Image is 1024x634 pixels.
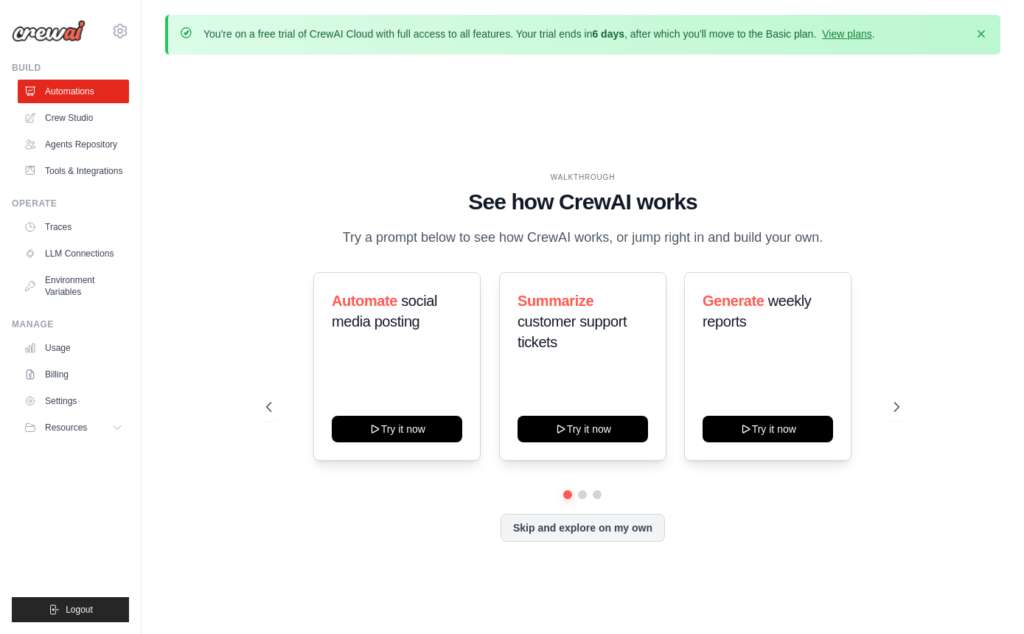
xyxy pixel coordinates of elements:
[18,133,129,156] a: Agents Repository
[950,563,1024,634] iframe: Chat Widget
[518,293,593,309] span: Summarize
[12,198,129,209] div: Operate
[332,293,397,309] span: Automate
[12,62,129,74] div: Build
[18,268,129,304] a: Environment Variables
[18,363,129,386] a: Billing
[332,416,462,442] button: Try it now
[18,389,129,413] a: Settings
[18,242,129,265] a: LLM Connections
[12,20,86,42] img: Logo
[18,336,129,360] a: Usage
[266,189,899,215] h1: See how CrewAI works
[12,597,129,622] button: Logout
[203,27,875,41] p: You're on a free trial of CrewAI Cloud with full access to all features. Your trial ends in , aft...
[822,28,871,40] a: View plans
[18,106,129,130] a: Crew Studio
[501,514,665,542] button: Skip and explore on my own
[45,422,87,433] span: Resources
[518,313,627,350] span: customer support tickets
[592,28,624,40] strong: 6 days
[12,318,129,330] div: Manage
[518,416,648,442] button: Try it now
[18,80,129,103] a: Automations
[335,227,830,248] p: Try a prompt below to see how CrewAI works, or jump right in and build your own.
[703,416,833,442] button: Try it now
[703,293,764,309] span: Generate
[18,215,129,239] a: Traces
[66,604,93,616] span: Logout
[18,416,129,439] button: Resources
[18,159,129,183] a: Tools & Integrations
[266,172,899,183] div: WALKTHROUGH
